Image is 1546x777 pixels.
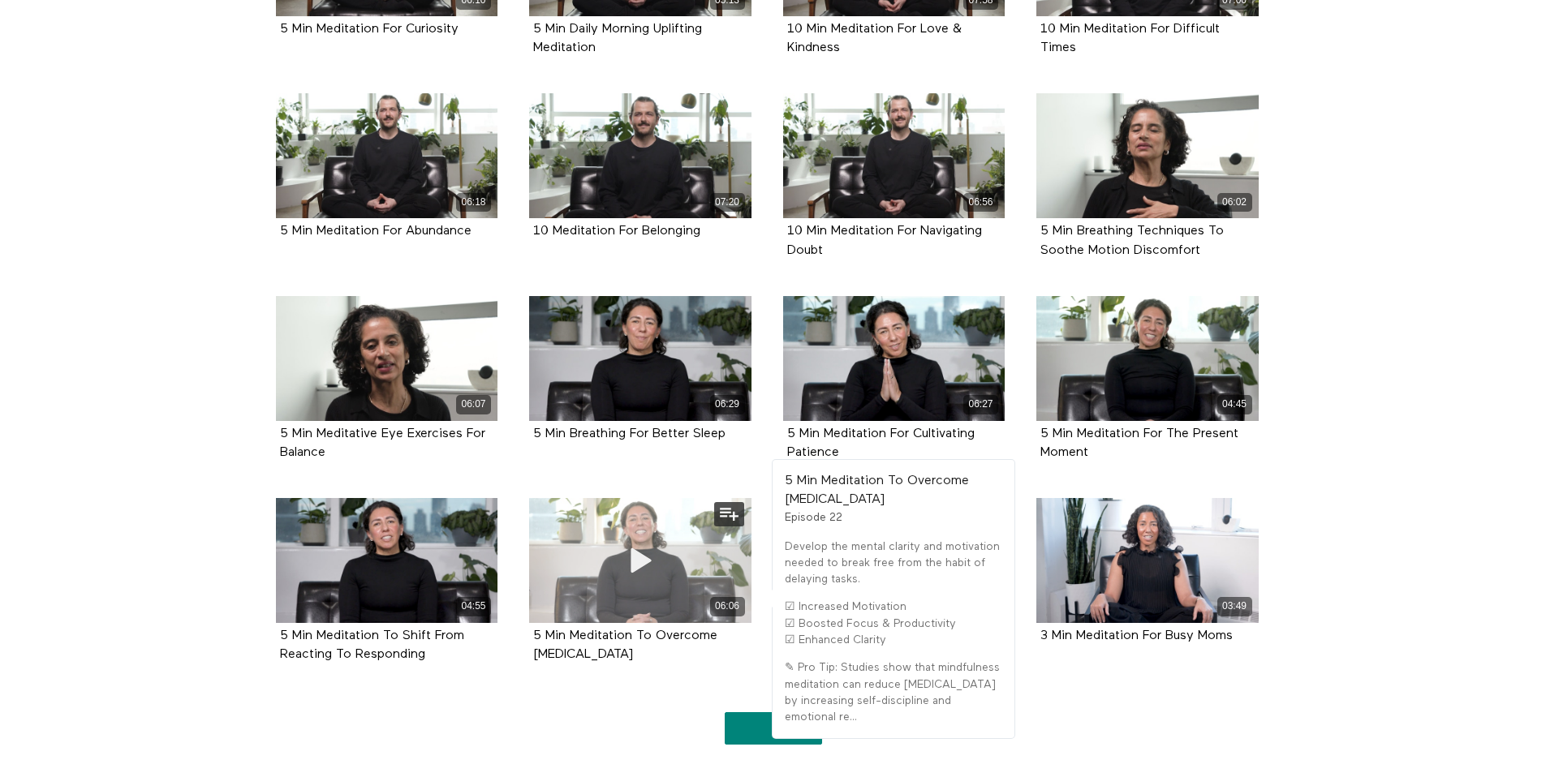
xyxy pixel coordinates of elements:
strong: 5 Min Breathing For Better Sleep [533,427,726,440]
a: 3 Min Meditation For Busy Moms [1040,629,1233,642]
div: 06:56 [963,193,998,212]
a: 5 Min Meditation To Overcome [MEDICAL_DATA] [533,629,717,660]
a: 5 Min Breathing Techniques To Soothe Motion Discomfort [1040,225,1224,255]
a: 5 Min Breathing For Better Sleep [533,427,726,440]
div: 06:27 [963,395,998,414]
strong: 10 Meditation For Belonging [533,225,700,238]
div: 04:55 [456,597,491,616]
p: ☑ Increased Motivation ☑ Boosted Focus & Productivity ☑ Enhanced Clarity [785,599,1002,648]
a: 5 Min Meditation For Abundance [280,225,472,237]
p: Develop the mental clarity and motivation needed to break free from the habit of delaying tasks. [785,539,1002,588]
a: 5 Min Breathing Techniques To Soothe Motion Discomfort 06:02 [1036,93,1259,218]
a: 10 Min Meditation For Difficult Times [1040,23,1220,54]
div: 04:45 [1217,395,1252,414]
a: Show More [725,712,822,745]
strong: 5 Min Meditation For Curiosity [280,23,459,36]
a: 10 Min Meditation For Love & Kindness [787,23,962,54]
a: 5 Min Meditation To Shift From Reacting To Responding [280,629,464,660]
a: 5 Min Meditation For Abundance 06:18 [276,93,498,218]
a: 10 Min Meditation For Navigating Doubt 06:56 [783,93,1006,218]
a: 5 Min Meditation To Shift From Reacting To Responding 04:55 [276,498,498,623]
strong: 5 Min Meditation To Overcome Procrastination [533,629,717,661]
a: 5 Min Meditation For Cultivating Patience 06:27 [783,296,1006,421]
a: 5 Min Meditation For Cultivating Patience [787,427,975,458]
a: 10 Meditation For Belonging 07:20 [529,93,751,218]
a: 5 Min Meditation For The Present Moment 04:45 [1036,296,1259,421]
a: 5 Min Meditation For The Present Moment [1040,427,1238,458]
span: Episode 22 [785,512,842,523]
strong: 5 Min Meditation To Overcome [MEDICAL_DATA] [785,474,969,506]
div: 06:07 [456,395,491,414]
a: 5 Min Breathing For Better Sleep 06:29 [529,296,751,421]
div: 06:02 [1217,193,1252,212]
p: ✎ Pro Tip: Studies show that mindfulness meditation can reduce [MEDICAL_DATA] by increasing self-... [785,659,1002,725]
div: 06:29 [710,395,745,414]
strong: 5 Min Meditation For Abundance [280,225,472,238]
div: 06:18 [456,193,491,212]
button: Add to my list [714,502,744,526]
a: 5 Min Meditative Eye Exercises For Balance 06:07 [276,296,498,421]
a: 5 Min Meditation For Curiosity [280,23,459,35]
a: 3 Min Meditation For Busy Moms 03:49 [1036,498,1259,623]
a: 10 Min Meditation For Navigating Doubt [787,225,982,255]
a: 5 Min Daily Morning Uplifting Meditation [533,23,702,54]
a: 10 Meditation For Belonging [533,225,700,237]
div: 03:49 [1217,597,1252,616]
a: 5 Min Meditation To Overcome Procrastination 06:06 [529,498,751,623]
div: 07:20 [710,193,745,212]
strong: 3 Min Meditation For Busy Moms [1040,629,1233,642]
div: 06:06 [710,597,745,616]
a: 5 Min Meditative Eye Exercises For Balance [280,427,485,458]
